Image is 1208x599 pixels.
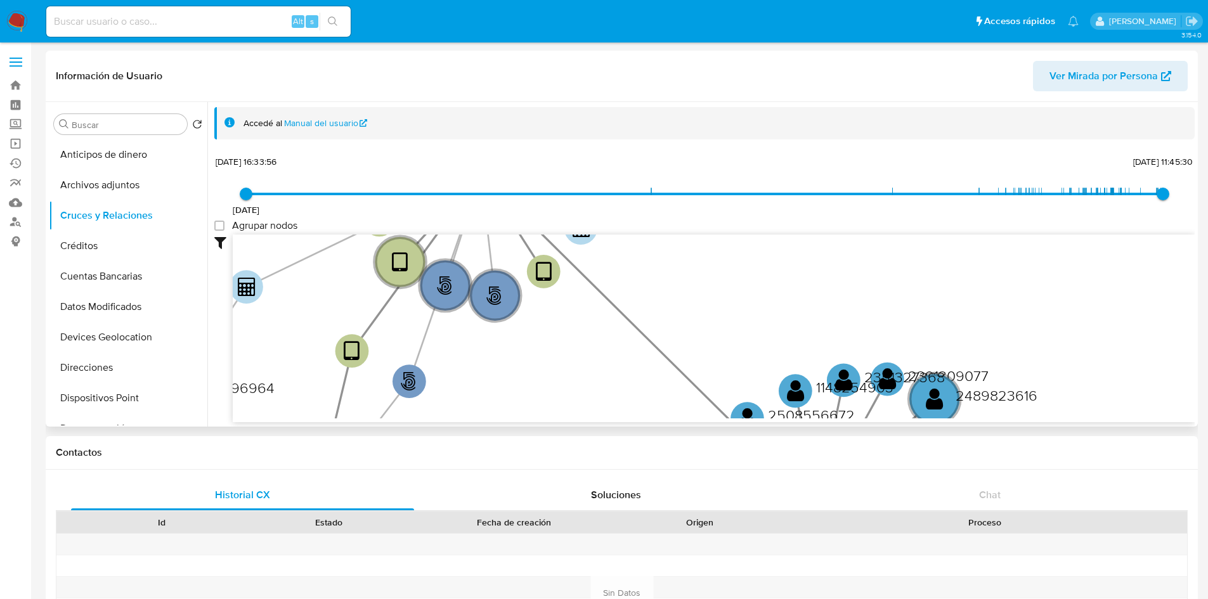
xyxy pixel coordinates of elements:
[49,200,207,231] button: Cruces y Relaciones
[792,516,1178,529] div: Proceso
[49,261,207,292] button: Cuentas Bancarias
[864,366,945,387] text: 2351327368
[1185,15,1198,28] a: Salir
[835,368,853,392] text: 
[254,516,403,529] div: Estado
[310,15,314,27] span: s
[908,365,989,386] text: 2391309077
[197,377,275,398] text: 248496964
[49,292,207,322] button: Datos Modificados
[215,487,270,502] span: Historial CX
[49,413,207,444] button: Documentación
[625,516,774,529] div: Origen
[816,377,893,397] text: 1148254903
[979,487,1001,502] span: Chat
[320,13,346,30] button: search-icon
[72,119,182,131] input: Buscar
[536,260,552,284] text: 
[49,170,207,200] button: Archivos adjuntos
[1133,155,1193,168] span: [DATE] 11:45:30
[401,372,417,390] text: 
[233,203,260,216] span: [DATE]
[284,117,368,129] a: Manual del usuario
[56,446,1188,459] h1: Contactos
[238,277,257,297] text: 
[787,378,805,403] text: 
[214,221,224,231] input: Agrupar nodos
[46,13,351,30] input: Buscar usuario o caso...
[216,155,276,168] span: [DATE] 16:33:56
[244,117,282,129] span: Accedé al
[1109,15,1181,27] p: francisco.martinezsilva@mercadolibre.com.mx
[1033,61,1188,91] button: Ver Mirada por Persona
[49,352,207,383] button: Direcciones
[59,119,69,129] button: Buscar
[739,406,757,430] text: 
[49,322,207,352] button: Devices Geolocation
[926,387,944,411] text: 
[49,231,207,261] button: Créditos
[49,383,207,413] button: Dispositivos Point
[392,250,408,274] text: 
[49,139,207,170] button: Anticipos de dinero
[344,339,360,363] text: 
[1049,61,1158,91] span: Ver Mirada por Persona
[232,219,297,232] span: Agrupar nodos
[56,70,162,82] h1: Información de Usuario
[192,119,202,133] button: Volver al orden por defecto
[984,15,1055,28] span: Accesos rápidos
[591,487,641,502] span: Soluciones
[1068,16,1079,27] a: Notificaciones
[88,516,237,529] div: Id
[421,516,607,529] div: Fecha de creación
[437,276,453,295] text: 
[768,404,855,425] text: 2508556672
[486,287,502,305] text: 
[293,15,303,27] span: Alt
[956,385,1037,406] text: 2489823616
